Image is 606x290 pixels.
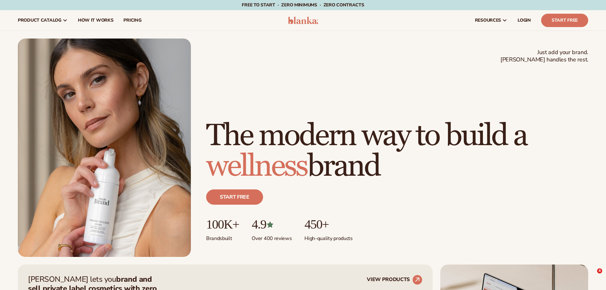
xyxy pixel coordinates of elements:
[206,217,239,231] p: 100K+
[206,231,239,242] p: Brands built
[18,18,61,23] span: product catalog
[597,268,602,273] span: 4
[518,18,531,23] span: LOGIN
[252,217,292,231] p: 4.9
[123,18,141,23] span: pricing
[206,121,588,182] h1: The modern way to build a brand
[206,189,263,205] a: Start free
[584,268,599,284] iframe: Intercom live chat
[470,10,512,31] a: resources
[18,39,191,257] img: Female holding tanning mousse.
[475,18,501,23] span: resources
[541,14,588,27] a: Start Free
[367,275,422,285] a: VIEW PRODUCTS
[500,49,588,64] span: Just add your brand. [PERSON_NAME] handles the rest.
[304,231,352,242] p: High-quality products
[13,10,73,31] a: product catalog
[288,17,318,24] img: logo
[512,10,536,31] a: LOGIN
[118,10,146,31] a: pricing
[78,18,114,23] span: How It Works
[242,2,364,8] span: Free to start · ZERO minimums · ZERO contracts
[206,148,307,185] span: wellness
[73,10,119,31] a: How It Works
[304,217,352,231] p: 450+
[252,231,292,242] p: Over 400 reviews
